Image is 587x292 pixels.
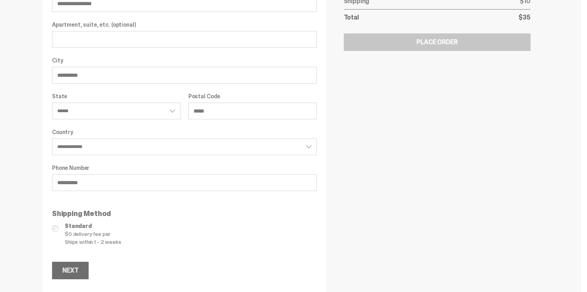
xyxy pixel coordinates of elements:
[52,21,317,28] label: Apartment, suite, etc. (optional)
[417,39,457,45] div: Place Order
[65,222,317,230] span: Standard
[65,238,317,246] span: Ships within 1 - 2 weeks
[52,57,317,64] label: City
[62,267,78,274] div: Next
[52,129,317,135] label: Country
[52,210,317,217] p: Shipping Method
[52,165,317,171] label: Phone Number
[52,262,89,279] button: Next
[519,14,531,21] p: $35
[188,93,317,99] label: Postal Code
[344,33,531,51] button: Place Order
[65,230,317,238] span: $0 delivery fee per
[52,93,180,99] label: State
[344,14,359,21] p: Total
